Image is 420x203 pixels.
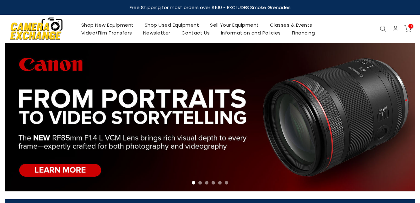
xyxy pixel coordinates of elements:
[225,181,228,184] li: Page dot 6
[286,29,320,37] a: Financing
[215,29,286,37] a: Information and Policies
[139,21,205,29] a: Shop Used Equipment
[264,21,318,29] a: Classes & Events
[76,29,137,37] a: Video/Film Transfers
[205,181,208,184] li: Page dot 3
[198,181,202,184] li: Page dot 2
[130,4,291,11] strong: Free Shipping for most orders over $100 - EXCLUDES Smoke Grenades
[137,29,176,37] a: Newsletter
[218,181,222,184] li: Page dot 5
[176,29,215,37] a: Contact Us
[404,25,411,32] a: 0
[408,24,413,29] span: 0
[76,21,139,29] a: Shop New Equipment
[192,181,195,184] li: Page dot 1
[205,21,265,29] a: Sell Your Equipment
[212,181,215,184] li: Page dot 4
